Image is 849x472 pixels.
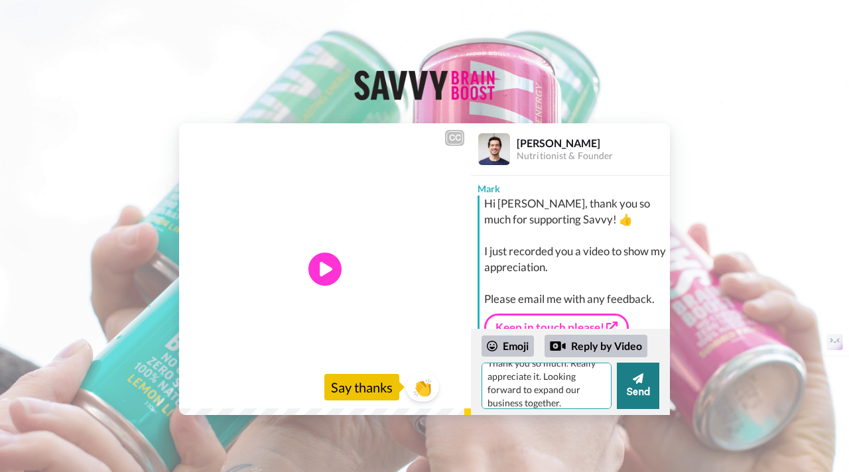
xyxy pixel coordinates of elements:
[324,374,399,400] div: Say thanks
[188,382,212,398] span: 0:11
[406,372,439,402] button: 👏
[484,314,629,341] a: Keep in touch please!
[545,335,647,357] div: Reply by Video
[484,196,667,307] div: Hi [PERSON_NAME], thank you so much for supporting Savvy! 👍 I just recorded you a video to show m...
[517,137,669,149] div: [PERSON_NAME]
[446,131,463,145] div: CC
[406,377,439,398] span: 👏
[482,335,534,357] div: Emoji
[214,382,219,398] span: /
[446,383,459,396] img: Full screen
[517,150,669,162] div: Nutritionist & Founder
[617,363,659,409] button: Send
[550,338,566,354] div: Reply by Video
[471,176,670,196] div: Mark
[478,133,510,165] img: Profile Image
[222,382,245,398] span: 0:26
[352,67,497,103] img: logo
[482,363,612,409] textarea: Thank you so much. Really appreciate it. Looking forward to expand our business together.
